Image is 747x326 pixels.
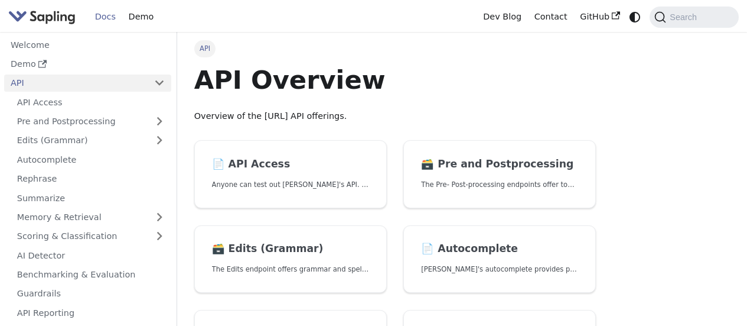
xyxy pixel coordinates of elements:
[528,8,574,26] a: Contact
[122,8,160,26] a: Demo
[421,158,578,171] h2: Pre and Postprocessing
[194,40,216,57] span: API
[4,56,171,73] a: Demo
[148,75,171,92] button: Collapse sidebar category 'API'
[194,109,596,124] p: Overview of the [URL] API offerings.
[212,243,369,256] h2: Edits (Grammar)
[194,40,596,57] nav: Breadcrumbs
[11,266,171,283] a: Benchmarking & Evaluation
[8,8,76,25] img: Sapling.ai
[666,12,704,22] span: Search
[11,189,171,206] a: Summarize
[194,64,596,96] h1: API Overview
[212,179,369,191] p: Anyone can test out Sapling's API. To get started with the API, simply:
[4,36,171,53] a: Welcome
[194,225,387,293] a: 🗃️ Edits (Grammar)The Edits endpoint offers grammar and spell checking.
[212,158,369,171] h2: API Access
[11,170,171,188] a: Rephrase
[11,247,171,264] a: AI Detector
[8,8,80,25] a: Sapling.aiSapling.ai
[650,7,738,28] button: Search (Command+K)
[89,8,122,26] a: Docs
[194,140,387,208] a: 📄️ API AccessAnyone can test out [PERSON_NAME]'s API. To get started with the API, simply:
[11,132,171,149] a: Edits (Grammar)
[11,93,171,111] a: API Access
[11,304,171,321] a: API Reporting
[11,285,171,302] a: Guardrails
[11,228,171,245] a: Scoring & Classification
[11,209,171,226] a: Memory & Retrieval
[403,140,596,208] a: 🗃️ Pre and PostprocessingThe Pre- Post-processing endpoints offer tools for preparing your text d...
[573,8,626,26] a: GitHub
[627,8,644,25] button: Switch between dark and light mode (currently system mode)
[421,179,578,191] p: The Pre- Post-processing endpoints offer tools for preparing your text data for ingestation as we...
[11,151,171,168] a: Autocomplete
[477,8,527,26] a: Dev Blog
[4,75,148,92] a: API
[421,243,578,256] h2: Autocomplete
[212,264,369,275] p: The Edits endpoint offers grammar and spell checking.
[421,264,578,275] p: Sapling's autocomplete provides predictions of the next few characters or words
[403,225,596,293] a: 📄️ Autocomplete[PERSON_NAME]'s autocomplete provides predictions of the next few characters or words
[11,113,171,130] a: Pre and Postprocessing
